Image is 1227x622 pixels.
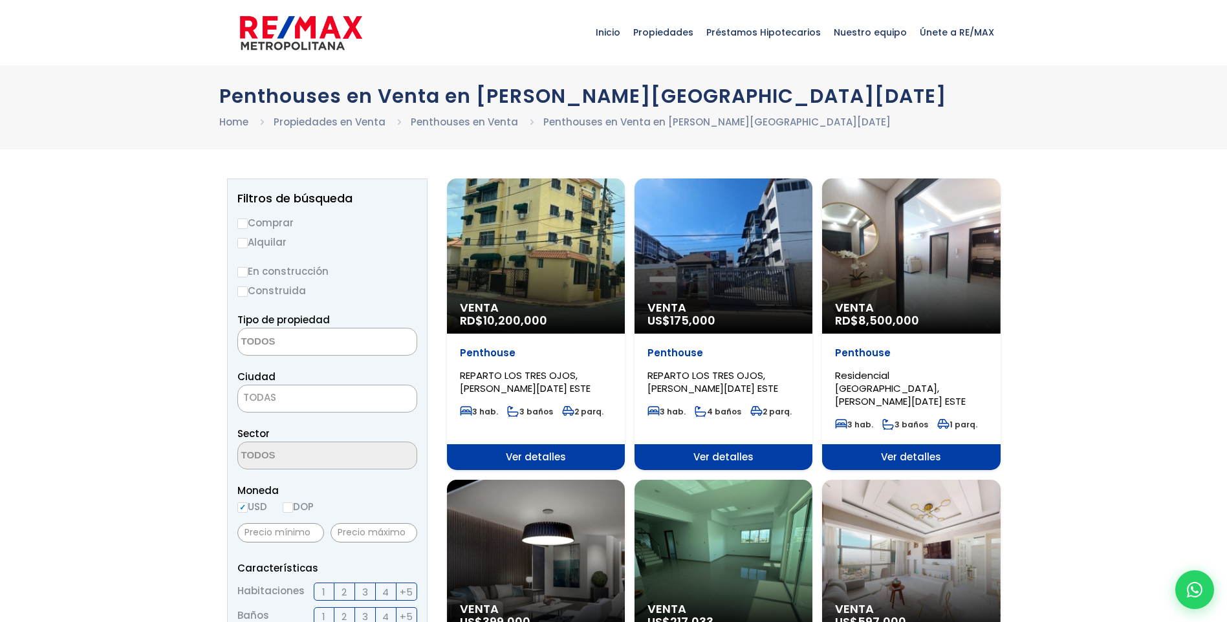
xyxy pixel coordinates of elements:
span: 2 [342,584,347,600]
span: 2 parq. [562,406,603,417]
span: Tipo de propiedad [237,313,330,327]
span: 3 [362,584,368,600]
p: Características [237,560,417,576]
span: 175,000 [670,312,715,328]
textarea: Search [238,328,364,356]
span: Venta [460,603,612,616]
textarea: Search [238,442,364,470]
span: Únete a RE/MAX [913,13,1001,52]
input: DOP [283,502,293,513]
h2: Filtros de búsqueda [237,192,417,205]
label: USD [237,499,267,515]
input: Precio máximo [331,523,417,542]
a: Venta RD$10,200,000 Penthouse REPARTO LOS TRES OJOS, [PERSON_NAME][DATE] ESTE 3 hab. 3 baños 2 pa... [447,178,625,470]
input: Construida [237,286,248,297]
span: Propiedades [627,13,700,52]
span: Moneda [237,482,417,499]
input: Precio mínimo [237,523,324,542]
img: remax-metropolitana-logo [240,14,362,52]
span: 3 hab. [835,419,873,430]
span: Residencial [GEOGRAPHIC_DATA], [PERSON_NAME][DATE] ESTE [835,369,966,408]
a: Home [219,115,248,129]
span: Ver detalles [447,444,625,470]
span: Ver detalles [635,444,812,470]
span: 1 [322,584,325,600]
span: Inicio [589,13,627,52]
span: TODAS [238,389,417,407]
span: 3 hab. [460,406,498,417]
span: 1 parq. [937,419,977,430]
span: Venta [647,301,799,314]
span: TODAS [243,391,276,404]
label: Alquilar [237,234,417,250]
input: USD [237,502,248,513]
span: Ciudad [237,370,276,383]
a: Penthouses en Venta [411,115,518,129]
span: 4 [382,584,389,600]
span: Venta [647,603,799,616]
span: RD$ [460,312,547,328]
p: Penthouse [460,347,612,359]
label: DOP [283,499,314,515]
a: Venta RD$8,500,000 Penthouse Residencial [GEOGRAPHIC_DATA], [PERSON_NAME][DATE] ESTE 3 hab. 3 bañ... [822,178,1000,470]
a: Propiedades en Venta [274,115,385,129]
li: Penthouses en Venta en [PERSON_NAME][GEOGRAPHIC_DATA][DATE] [543,114,891,130]
span: RD$ [835,312,919,328]
span: 8,500,000 [858,312,919,328]
span: Ver detalles [822,444,1000,470]
span: US$ [647,312,715,328]
span: Préstamos Hipotecarios [700,13,827,52]
span: 3 hab. [647,406,686,417]
span: 4 baños [695,406,741,417]
label: En construcción [237,263,417,279]
span: 2 parq. [750,406,792,417]
p: Penthouse [647,347,799,359]
span: Nuestro equipo [827,13,913,52]
span: 3 baños [507,406,553,417]
p: Penthouse [835,347,987,359]
span: Venta [835,301,987,314]
span: Sector [237,427,270,440]
span: 3 baños [882,419,928,430]
a: Venta US$175,000 Penthouse REPARTO LOS TRES OJOS, [PERSON_NAME][DATE] ESTE 3 hab. 4 baños 2 parq.... [635,178,812,470]
span: REPARTO LOS TRES OJOS, [PERSON_NAME][DATE] ESTE [460,369,591,395]
input: Comprar [237,219,248,229]
span: Habitaciones [237,583,305,601]
h1: Penthouses en Venta en [PERSON_NAME][GEOGRAPHIC_DATA][DATE] [219,85,1008,107]
span: Venta [460,301,612,314]
input: Alquilar [237,238,248,248]
span: +5 [400,584,413,600]
label: Construida [237,283,417,299]
label: Comprar [237,215,417,231]
span: TODAS [237,385,417,413]
input: En construcción [237,267,248,277]
span: Venta [835,603,987,616]
span: 10,200,000 [483,312,547,328]
span: REPARTO LOS TRES OJOS, [PERSON_NAME][DATE] ESTE [647,369,778,395]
